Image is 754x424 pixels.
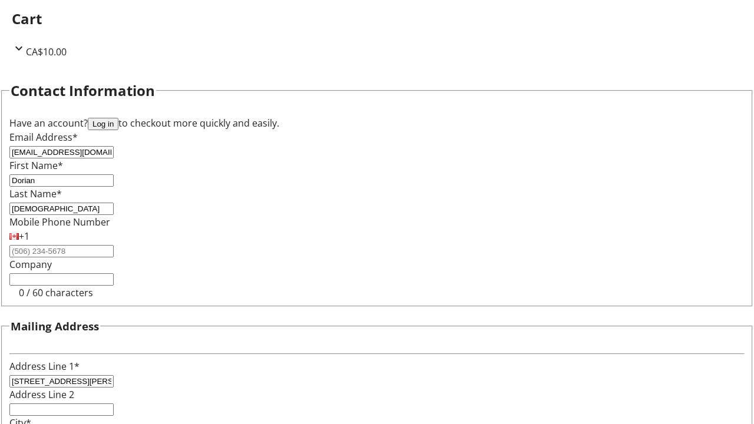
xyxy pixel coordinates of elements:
[19,286,93,299] tr-character-limit: 0 / 60 characters
[9,131,78,144] label: Email Address*
[9,360,80,373] label: Address Line 1*
[9,159,63,172] label: First Name*
[9,375,114,387] input: Address
[11,318,99,334] h3: Mailing Address
[9,258,52,271] label: Company
[9,245,114,257] input: (506) 234-5678
[9,187,62,200] label: Last Name*
[26,45,67,58] span: CA$10.00
[88,118,118,130] button: Log in
[9,216,110,228] label: Mobile Phone Number
[9,388,74,401] label: Address Line 2
[12,8,742,29] h2: Cart
[11,80,155,101] h2: Contact Information
[9,116,745,130] div: Have an account? to checkout more quickly and easily.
